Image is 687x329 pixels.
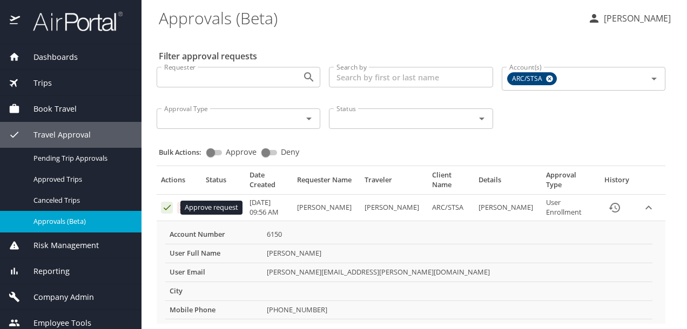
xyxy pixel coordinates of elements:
[293,170,360,194] th: Requester Name
[20,103,77,115] span: Book Travel
[165,282,262,300] th: City
[165,225,262,244] th: Account Number
[20,291,94,303] span: Company Admin
[21,11,123,32] img: airportal-logo.png
[201,170,245,194] th: Status
[33,195,129,205] span: Canceled Trips
[245,170,293,194] th: Date Created
[20,51,78,63] span: Dashboards
[20,77,52,89] span: Trips
[542,170,597,194] th: Approval Type
[262,300,652,319] td: [PHONE_NUMBER]
[329,67,493,87] input: Search by first or last name
[262,244,652,263] td: [PERSON_NAME]
[33,153,129,163] span: Pending Trip Approvals
[542,194,597,221] td: User Enrollment
[159,1,579,35] h1: Approvals (Beta)
[262,263,652,282] td: [PERSON_NAME][EMAIL_ADDRESS][PERSON_NAME][DOMAIN_NAME]
[474,194,542,221] td: [PERSON_NAME]
[262,225,652,244] td: 6150
[641,200,657,216] button: expand row
[33,216,129,227] span: Approvals (Beta)
[177,202,189,214] button: Deny request
[507,72,557,85] div: ARC/STSA
[602,195,628,221] button: History
[33,174,129,184] span: Approved Trips
[245,194,293,221] td: [DATE] 09:56 AM
[10,11,21,32] img: icon-airportal.png
[360,194,428,221] td: [PERSON_NAME]
[301,111,316,126] button: Open
[646,71,662,86] button: Open
[428,194,474,221] td: ARC/STSA
[583,9,675,28] button: [PERSON_NAME]
[597,170,636,194] th: History
[20,129,91,141] span: Travel Approval
[293,194,360,221] td: [PERSON_NAME]
[165,263,262,282] th: User Email
[226,148,257,156] span: Approve
[159,47,257,65] h2: Filter approval requests
[601,12,671,25] p: [PERSON_NAME]
[165,300,262,319] th: Mobile Phone
[508,73,549,85] span: ARC/STSA
[20,239,99,251] span: Risk Management
[157,170,201,194] th: Actions
[165,225,652,320] table: More info for approvals
[201,194,245,221] td: Pending
[360,170,428,194] th: Traveler
[20,317,91,329] span: Employee Tools
[474,111,489,126] button: Open
[474,170,542,194] th: Details
[281,148,299,156] span: Deny
[301,70,316,85] button: Open
[159,147,210,157] p: Bulk Actions:
[20,265,70,277] span: Reporting
[428,170,474,194] th: Client Name
[165,244,262,263] th: User Full Name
